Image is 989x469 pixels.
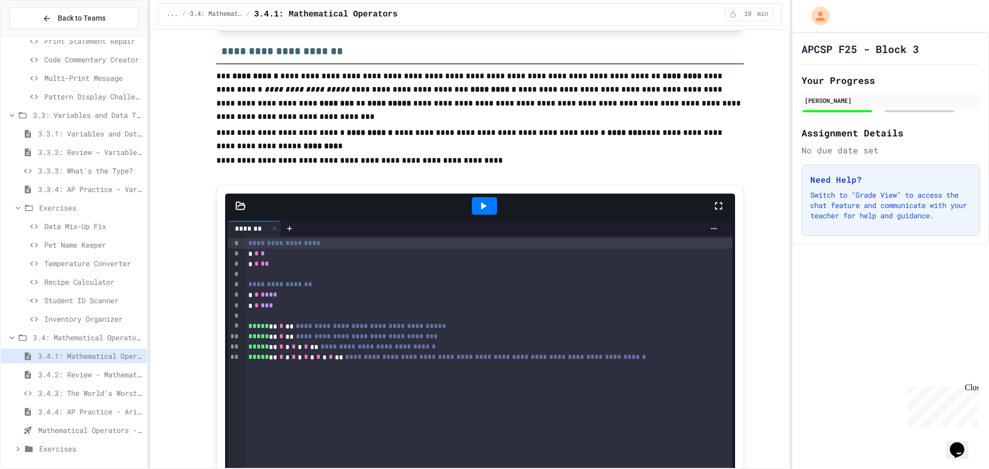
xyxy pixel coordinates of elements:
span: 3.4.4: AP Practice - Arithmetic Operators [38,406,143,417]
span: 3.4.1: Mathematical Operators [254,8,397,21]
span: 3.4.2: Review - Mathematical Operators [38,369,143,380]
span: Back to Teams [58,13,106,24]
iframe: chat widget [946,428,979,459]
span: Multi-Print Message [44,73,143,83]
span: / [182,10,185,19]
span: 3.3.3: What's the Type? [38,165,143,176]
span: 3.4: Mathematical Operators [190,10,243,19]
span: 3.3.2: Review - Variables and Data Types [38,147,143,158]
h2: Your Progress [802,73,980,88]
div: My Account [800,4,832,28]
iframe: chat widget [903,383,979,427]
span: min [757,10,769,19]
h3: Need Help? [810,173,971,186]
span: Recipe Calculator [44,276,143,287]
span: Print Statement Repair [44,36,143,46]
div: Chat with us now!Close [4,4,71,65]
span: Temperature Converter [44,258,143,269]
span: Pattern Display Challenge [44,91,143,102]
div: [PERSON_NAME] [805,96,977,105]
span: Code Commentary Creator [44,54,143,65]
span: 3.4: Mathematical Operators [33,332,143,343]
span: 3.3.4: AP Practice - Variables [38,184,143,195]
span: Mathematical Operators - Quiz [38,425,143,436]
p: Switch to "Grade View" to access the chat feature and communicate with your teacher for help and ... [810,190,971,221]
span: Pet Name Keeper [44,239,143,250]
button: Back to Teams [9,7,139,29]
span: Exercises [39,443,143,454]
span: Student ID Scanner [44,295,143,306]
span: 10 [740,10,756,19]
span: 3.3.1: Variables and Data Types [38,128,143,139]
span: Inventory Organizer [44,314,143,324]
span: Data Mix-Up Fix [44,221,143,232]
h1: APCSP F25 - Block 3 [802,42,919,56]
span: 3.4.3: The World's Worst Farmers Market [38,388,143,398]
span: / [246,10,250,19]
span: 3.4.1: Mathematical Operators [38,351,143,361]
h2: Assignment Details [802,126,980,140]
span: Exercises [39,202,143,213]
div: No due date set [802,144,980,157]
span: 3.3: Variables and Data Types [33,110,143,120]
span: ... [167,10,178,19]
